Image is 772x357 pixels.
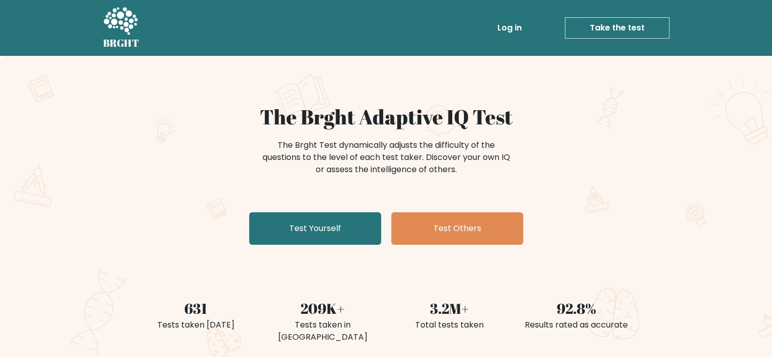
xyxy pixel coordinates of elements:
h1: The Brght Adaptive IQ Test [139,105,634,129]
div: 631 [139,298,253,319]
a: Take the test [565,17,669,39]
div: Results rated as accurate [519,319,634,331]
div: 92.8% [519,298,634,319]
div: 209K+ [265,298,380,319]
a: BRGHT [103,4,140,52]
div: Total tests taken [392,319,507,331]
a: Log in [493,18,526,38]
div: Tests taken [DATE] [139,319,253,331]
a: Test Yourself [249,212,381,245]
a: Test Others [391,212,523,245]
div: 3.2M+ [392,298,507,319]
div: The Brght Test dynamically adjusts the difficulty of the questions to the level of each test take... [259,139,513,176]
div: Tests taken in [GEOGRAPHIC_DATA] [265,319,380,343]
h5: BRGHT [103,37,140,49]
